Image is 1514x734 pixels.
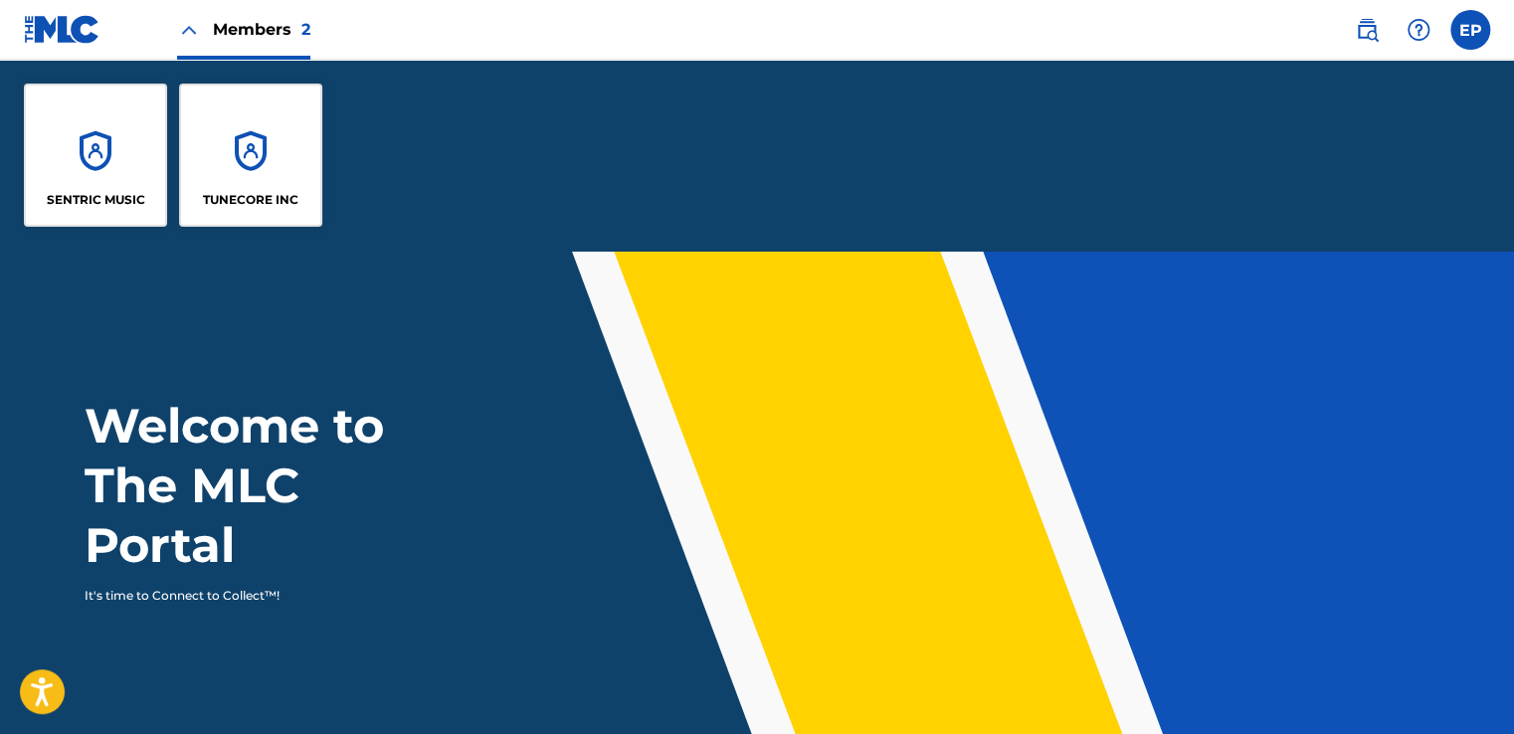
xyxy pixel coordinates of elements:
[1355,18,1379,42] img: search
[203,191,298,209] p: TUNECORE INC
[301,20,310,39] span: 2
[213,18,310,41] span: Members
[1399,10,1438,50] div: Help
[85,587,430,605] p: It's time to Connect to Collect™!
[47,191,145,209] p: SENTRIC MUSIC
[24,15,100,44] img: MLC Logo
[85,396,457,575] h1: Welcome to The MLC Portal
[1347,10,1387,50] a: Public Search
[24,84,167,227] a: AccountsSENTRIC MUSIC
[179,84,322,227] a: AccountsTUNECORE INC
[1407,18,1430,42] img: help
[177,18,201,42] img: Close
[1450,10,1490,50] div: User Menu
